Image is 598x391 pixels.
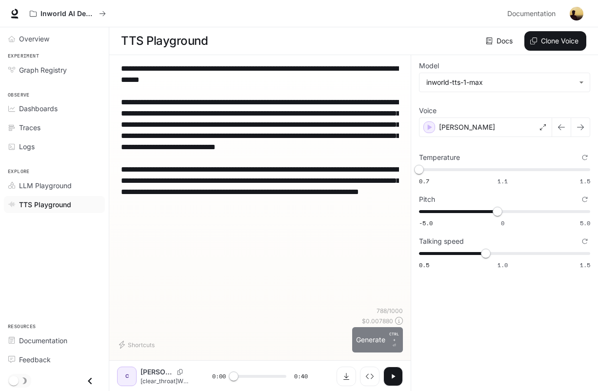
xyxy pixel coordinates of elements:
[419,238,464,245] p: Talking speed
[389,331,399,349] p: ⏎
[419,261,429,269] span: 0.5
[119,369,135,384] div: C
[507,8,556,20] span: Documentation
[579,152,590,163] button: Reset to default
[4,196,105,213] a: TTS Playground
[79,371,101,391] button: Close drawer
[389,331,399,343] p: CTRL +
[4,138,105,155] a: Logs
[579,236,590,247] button: Reset to default
[439,122,495,132] p: [PERSON_NAME]
[580,261,590,269] span: 1.5
[580,177,590,185] span: 1.5
[524,31,586,51] button: Clone Voice
[503,4,563,23] a: Documentation
[567,4,586,23] button: User avatar
[419,219,433,227] span: -5.0
[9,375,19,386] span: Dark mode toggle
[498,261,508,269] span: 1.0
[19,122,40,133] span: Traces
[484,31,517,51] a: Docs
[360,367,379,386] button: Inspect
[580,219,590,227] span: 5.0
[352,327,403,352] button: GenerateCTRL +⏎
[19,103,58,114] span: Dashboards
[173,369,187,375] button: Copy Voice ID
[212,371,226,381] span: 0:00
[19,180,72,191] span: LLM Playground
[4,177,105,194] a: LLM Playground
[419,177,429,185] span: 0.7
[19,335,67,346] span: Documentation
[4,351,105,368] a: Feedback
[4,61,105,78] a: Graph Registry
[419,73,590,92] div: inworld-tts-1-max
[4,332,105,349] a: Documentation
[4,30,105,47] a: Overview
[121,31,208,51] h1: TTS Playground
[362,317,393,325] p: $ 0.007880
[419,62,439,69] p: Model
[140,377,189,385] p: [clear_throat]When most people imagine ancient [GEOGRAPHIC_DATA], they picture philosophers in wh...
[294,371,308,381] span: 0:40
[117,337,159,352] button: Shortcuts
[337,367,356,386] button: Download audio
[419,107,437,114] p: Voice
[4,100,105,117] a: Dashboards
[426,78,574,87] div: inworld-tts-1-max
[498,177,508,185] span: 1.1
[579,194,590,205] button: Reset to default
[40,10,95,18] p: Inworld AI Demos
[4,119,105,136] a: Traces
[19,199,71,210] span: TTS Playground
[25,4,110,23] button: All workspaces
[419,196,435,203] p: Pitch
[19,141,35,152] span: Logs
[19,354,51,365] span: Feedback
[19,34,49,44] span: Overview
[377,307,403,315] p: 788 / 1000
[19,65,67,75] span: Graph Registry
[419,154,460,161] p: Temperature
[140,367,173,377] p: [PERSON_NAME]
[570,7,583,20] img: User avatar
[501,219,504,227] span: 0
